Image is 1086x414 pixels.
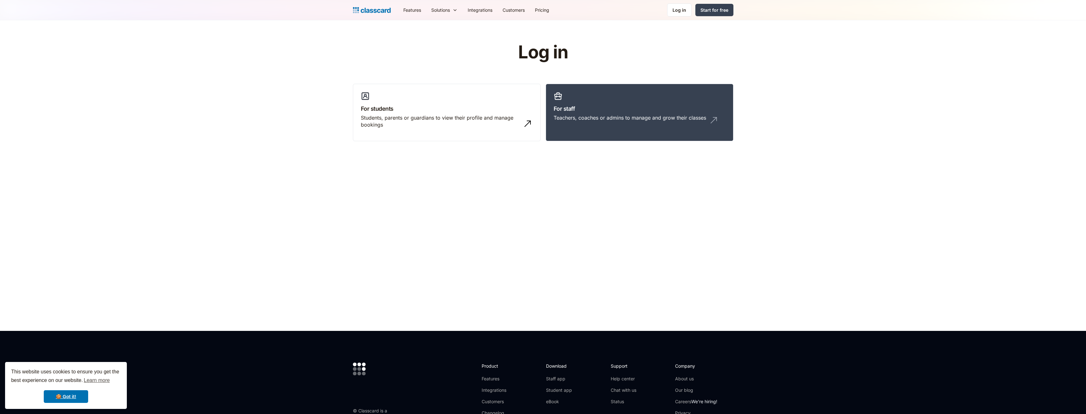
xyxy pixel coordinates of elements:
[353,84,541,141] a: For studentsStudents, parents or guardians to view their profile and manage bookings
[695,4,733,16] a: Start for free
[398,3,426,17] a: Features
[554,104,725,113] h3: For staff
[611,387,636,393] a: Chat with us
[5,362,127,409] div: cookieconsent
[546,398,572,405] a: eBook
[546,387,572,393] a: Student app
[482,376,516,382] a: Features
[554,114,706,121] div: Teachers, coaches or admins to manage and grow their classes
[611,363,636,369] h2: Support
[83,376,111,385] a: learn more about cookies
[611,398,636,405] a: Status
[691,399,717,404] span: We're hiring!
[546,84,733,141] a: For staffTeachers, coaches or admins to manage and grow their classes
[675,363,717,369] h2: Company
[11,368,121,385] span: This website uses cookies to ensure you get the best experience on our website.
[361,114,520,128] div: Students, parents or guardians to view their profile and manage bookings
[667,3,692,16] a: Log in
[361,104,533,113] h3: For students
[675,398,717,405] a: CareersWe're hiring!
[353,6,391,15] a: home
[442,43,644,62] h1: Log in
[675,387,717,393] a: Our blog
[497,3,530,17] a: Customers
[611,376,636,382] a: Help center
[482,363,516,369] h2: Product
[673,7,686,13] div: Log in
[546,376,572,382] a: Staff app
[700,7,728,13] div: Start for free
[463,3,497,17] a: Integrations
[530,3,554,17] a: Pricing
[482,398,516,405] a: Customers
[546,363,572,369] h2: Download
[426,3,463,17] div: Solutions
[431,7,450,13] div: Solutions
[482,387,516,393] a: Integrations
[44,390,88,403] a: dismiss cookie message
[675,376,717,382] a: About us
